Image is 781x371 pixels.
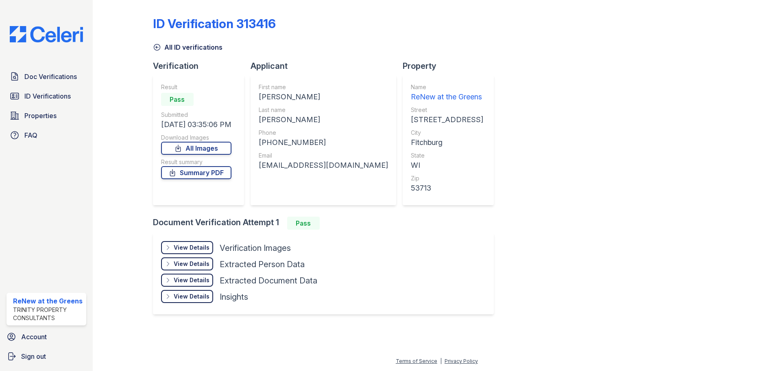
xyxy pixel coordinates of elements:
a: Privacy Policy [445,358,478,364]
a: Name ReNew at the Greens [411,83,483,103]
div: Result summary [161,158,231,166]
a: Sign out [3,348,89,364]
div: [PHONE_NUMBER] [259,137,388,148]
div: First name [259,83,388,91]
div: Verification [153,60,251,72]
div: Name [411,83,483,91]
div: [PERSON_NAME] [259,114,388,125]
div: View Details [174,244,209,252]
div: ID Verification 313416 [153,16,276,31]
div: Last name [259,106,388,114]
div: [PERSON_NAME] [259,91,388,103]
div: Submitted [161,111,231,119]
div: Fitchburg [411,137,483,148]
div: Pass [287,217,320,230]
div: Email [259,151,388,160]
a: Summary PDF [161,166,231,179]
div: Phone [259,129,388,137]
div: Extracted Person Data [220,259,305,270]
span: ID Verifications [24,91,71,101]
span: Sign out [21,351,46,361]
div: WI [411,160,483,171]
div: [STREET_ADDRESS] [411,114,483,125]
div: | [440,358,442,364]
div: ReNew at the Greens [411,91,483,103]
div: Verification Images [220,242,291,254]
div: [DATE] 03:35:06 PM [161,119,231,130]
div: Pass [161,93,194,106]
div: Trinity Property Consultants [13,306,83,322]
img: CE_Logo_Blue-a8612792a0a2168367f1c8372b55b34899dd931a85d93a1a3d3e32e68fde9ad4.png [3,26,89,42]
a: All ID verifications [153,42,223,52]
iframe: chat widget [747,338,773,363]
span: Account [21,332,47,342]
a: FAQ [7,127,86,143]
div: Document Verification Attempt 1 [153,217,500,230]
span: Doc Verifications [24,72,77,81]
span: FAQ [24,130,37,140]
div: State [411,151,483,160]
div: Download Images [161,134,231,142]
a: Doc Verifications [7,68,86,85]
div: Street [411,106,483,114]
a: Account [3,329,89,345]
div: City [411,129,483,137]
a: ID Verifications [7,88,86,104]
a: Properties [7,108,86,124]
div: View Details [174,292,209,301]
div: View Details [174,260,209,268]
div: Insights [220,291,248,303]
div: Property [403,60,500,72]
div: View Details [174,276,209,284]
div: Zip [411,174,483,182]
a: Terms of Service [396,358,437,364]
div: ReNew at the Greens [13,296,83,306]
div: Result [161,83,231,91]
a: All Images [161,142,231,155]
div: 53713 [411,182,483,194]
span: Properties [24,111,57,121]
div: [EMAIL_ADDRESS][DOMAIN_NAME] [259,160,388,171]
div: Extracted Document Data [220,275,317,286]
div: Applicant [251,60,403,72]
